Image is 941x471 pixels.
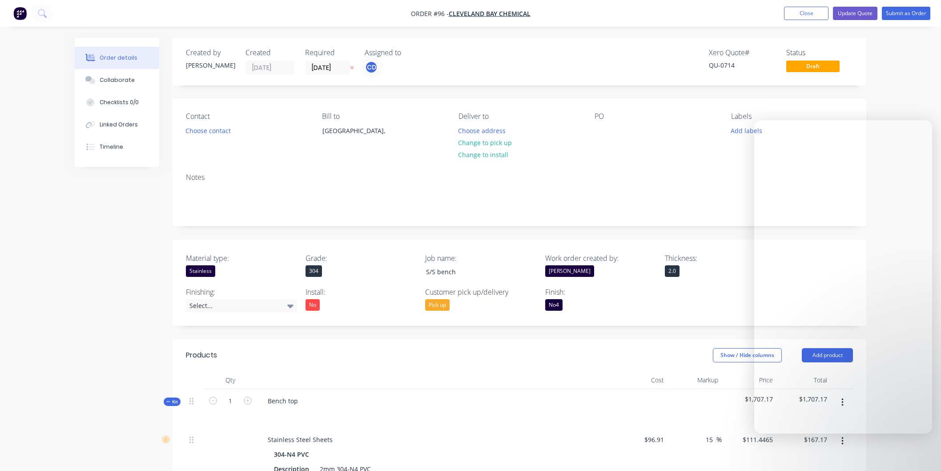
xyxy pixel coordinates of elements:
div: Stainless Steel Sheets [261,433,340,446]
div: [PERSON_NAME] [545,265,594,277]
div: Stainless [186,265,215,277]
label: Work order created by: [545,253,656,264]
div: Linked Orders [100,121,138,129]
span: % [716,434,722,445]
div: Created by [186,49,235,57]
iframe: Intercom live chat [754,120,932,434]
button: Change to install [454,149,513,161]
div: QU-0714 [709,61,776,70]
span: Kit [166,398,178,405]
button: Show / Hide columns [713,348,782,362]
div: Required [305,49,354,57]
label: Install: [306,287,417,297]
span: Order #96 - [411,9,449,18]
div: Bill to [322,112,444,121]
div: Status [786,49,853,57]
div: Pick up [425,299,450,311]
div: 304 [306,265,322,277]
div: 2.0 [665,265,680,277]
label: Job name: [425,253,536,264]
label: Customer pick up/delivery [425,287,536,297]
div: Checklists 0/0 [100,98,139,106]
iframe: Intercom live chat [911,441,932,462]
div: Timeline [100,143,123,151]
button: Checklists 0/0 [75,91,159,114]
div: Markup [668,371,722,389]
button: Linked Orders [75,114,159,136]
div: Bench top [261,394,305,407]
div: Order details [100,54,137,62]
button: Collaborate [75,69,159,91]
button: Close [784,7,828,20]
div: No4 [545,299,563,311]
div: [GEOGRAPHIC_DATA], [315,124,404,153]
div: PO [595,112,716,121]
div: Collaborate [100,76,135,84]
button: CD [365,61,378,74]
label: Finishing: [186,287,297,297]
div: [GEOGRAPHIC_DATA], [322,125,396,137]
div: 304-N4 PVC [274,448,313,461]
a: cleveland bay chemical [449,9,531,18]
button: Update Quote [833,7,877,20]
button: Choose address [454,124,511,136]
div: Deliver to [458,112,580,121]
div: Labels [731,112,853,121]
label: Material type: [186,253,297,264]
span: $1,707.17 [725,394,773,404]
div: Price [722,371,776,389]
div: Notes [186,173,853,182]
button: Order details [75,47,159,69]
div: Cost [613,371,668,389]
div: Qty [204,371,257,389]
div: Assigned to [365,49,454,57]
div: Kit [164,398,181,406]
button: Change to pick up [454,137,517,149]
label: Grade: [306,253,417,264]
div: Contact [186,112,308,121]
span: Draft [786,61,840,72]
div: Products [186,350,217,361]
button: Choose contact [181,124,236,136]
div: Select... [186,299,297,313]
div: No [306,299,320,311]
label: Thickness: [665,253,776,264]
button: Timeline [75,136,159,158]
div: S/S bench [419,265,530,278]
div: Created [245,49,294,57]
img: Factory [13,7,27,20]
div: [PERSON_NAME] [186,61,235,70]
button: Submit as Order [882,7,930,20]
div: Xero Quote # [709,49,776,57]
label: Finish: [545,287,656,297]
button: Add labels [726,124,767,136]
